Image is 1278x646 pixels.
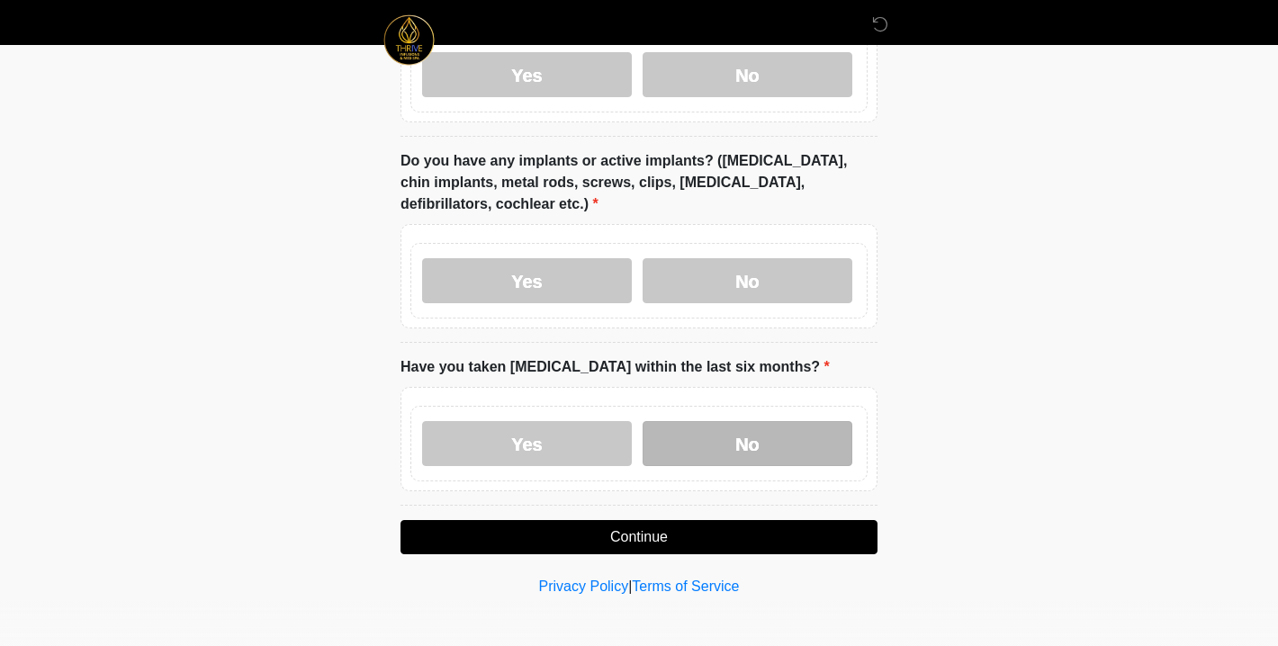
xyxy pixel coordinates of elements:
button: Continue [400,520,877,554]
a: Privacy Policy [539,579,629,594]
img: Thrive Infusions & MedSpa Logo [382,13,436,67]
label: No [643,258,852,303]
label: Do you have any implants or active implants? ([MEDICAL_DATA], chin implants, metal rods, screws, ... [400,150,877,215]
a: Terms of Service [632,579,739,594]
label: Have you taken [MEDICAL_DATA] within the last six months? [400,356,830,378]
a: | [628,579,632,594]
label: No [643,421,852,466]
label: Yes [422,421,632,466]
label: Yes [422,258,632,303]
